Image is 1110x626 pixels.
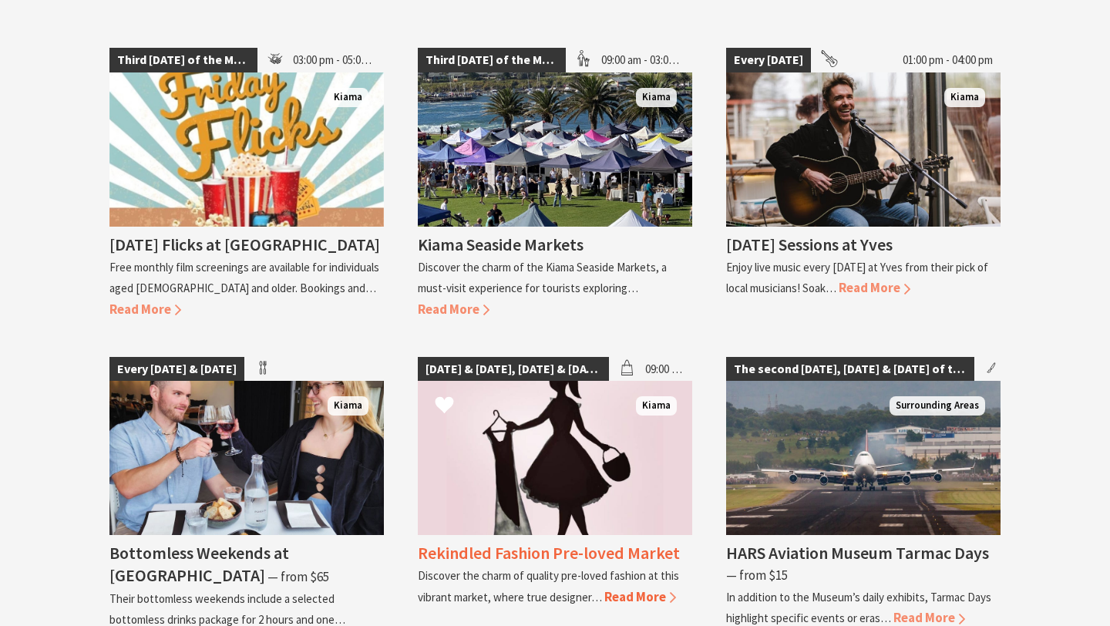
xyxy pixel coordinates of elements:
[418,542,680,564] h4: Rekindled Fashion Pre-loved Market
[109,48,384,319] a: Third [DATE] of the Month 03:00 pm - 05:00 pm Kiama [DATE] Flicks at [GEOGRAPHIC_DATA] Free month...
[109,381,384,535] img: Couple dining with wine and grazing board laughing
[418,260,667,295] p: Discover the charm of the Kiama Seaside Markets, a must-visit experience for tourists exploring…
[418,234,584,255] h4: Kiama Seaside Markets
[267,568,329,585] span: ⁠— from $65
[726,381,1001,535] img: This air craft holds the record for non stop flight from London to Sydney. Record set in August 198
[109,301,181,318] span: Read More
[109,260,379,295] p: Free monthly film screenings are available for individuals aged [DEMOGRAPHIC_DATA] and older. Boo...
[726,567,788,584] span: ⁠— from $15
[726,542,989,564] h4: HARS Aviation Museum Tarmac Days
[726,260,988,295] p: Enjoy live music every [DATE] at Yves from their pick of local musicians! Soak…
[328,396,368,416] span: Kiama
[726,48,1001,319] a: Every [DATE] 01:00 pm - 04:00 pm James Burton Kiama [DATE] Sessions at Yves Enjoy live music ever...
[594,48,692,72] span: 09:00 am - 03:00 pm
[895,48,1001,72] span: 01:00 pm - 04:00 pm
[893,609,965,626] span: Read More
[418,568,679,604] p: Discover the charm of quality pre-loved fashion at this vibrant market, where true designer…
[418,301,489,318] span: Read More
[839,279,910,296] span: Read More
[726,357,974,382] span: The second [DATE], [DATE] & [DATE] of the month
[285,48,384,72] span: 03:00 pm - 05:00 pm
[604,588,676,605] span: Read More
[637,357,692,382] span: 09:00 am
[109,357,244,382] span: Every [DATE] & [DATE]
[418,381,692,535] img: fashion
[328,88,368,107] span: Kiama
[419,380,469,432] button: Click to Favourite Rekindled Fashion Pre-loved Market
[726,48,811,72] span: Every [DATE]
[418,72,692,227] img: Kiama Seaside Market
[726,234,893,255] h4: [DATE] Sessions at Yves
[418,48,692,319] a: Third [DATE] of the Month 09:00 am - 03:00 pm Kiama Seaside Market Kiama Kiama Seaside Markets Di...
[636,396,677,416] span: Kiama
[109,48,257,72] span: Third [DATE] of the Month
[109,542,289,586] h4: Bottomless Weekends at [GEOGRAPHIC_DATA]
[636,88,677,107] span: Kiama
[726,72,1001,227] img: James Burton
[418,357,609,382] span: [DATE] & [DATE], [DATE] & [DATE]
[109,234,380,255] h4: [DATE] Flicks at [GEOGRAPHIC_DATA]
[726,590,991,625] p: In addition to the Museum’s daily exhibits, Tarmac Days highlight specific events or eras…
[944,88,985,107] span: Kiama
[418,48,566,72] span: Third [DATE] of the Month
[890,396,985,416] span: Surrounding Areas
